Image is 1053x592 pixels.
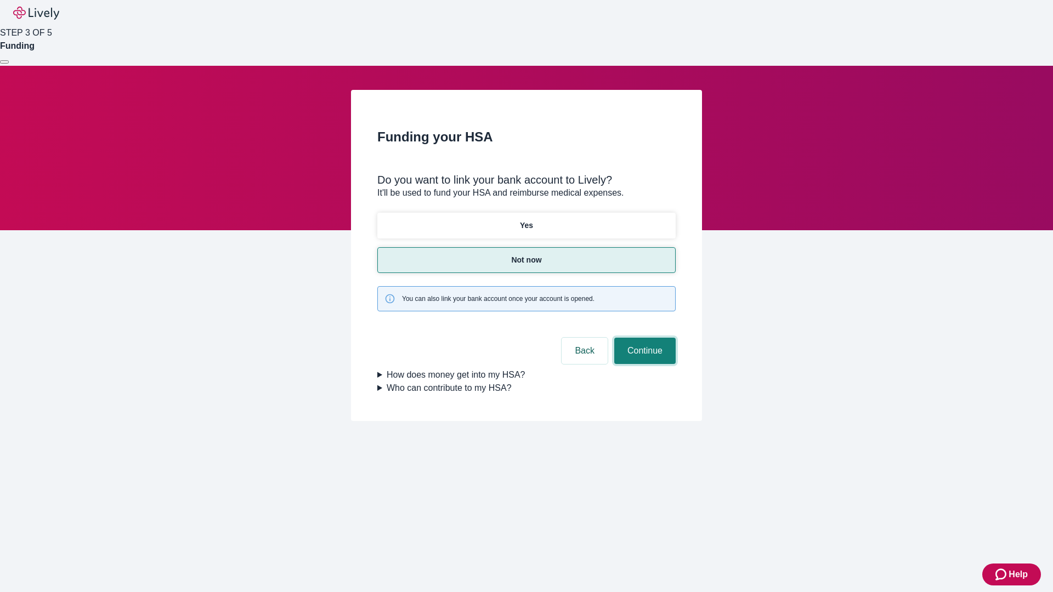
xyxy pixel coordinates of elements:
button: Continue [614,338,676,364]
button: Yes [377,213,676,238]
button: Back [562,338,608,364]
span: Help [1009,568,1028,581]
span: You can also link your bank account once your account is opened. [402,294,595,304]
summary: Who can contribute to my HSA? [377,382,676,395]
svg: Zendesk support icon [995,568,1009,581]
p: Yes [520,220,533,231]
summary: How does money get into my HSA? [377,368,676,382]
p: It'll be used to fund your HSA and reimburse medical expenses. [377,186,676,200]
button: Not now [377,247,676,273]
button: Zendesk support iconHelp [982,563,1041,585]
div: Do you want to link your bank account to Lively? [377,173,676,186]
img: Lively [13,7,59,20]
h2: Funding your HSA [377,127,676,147]
p: Not now [511,254,541,266]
